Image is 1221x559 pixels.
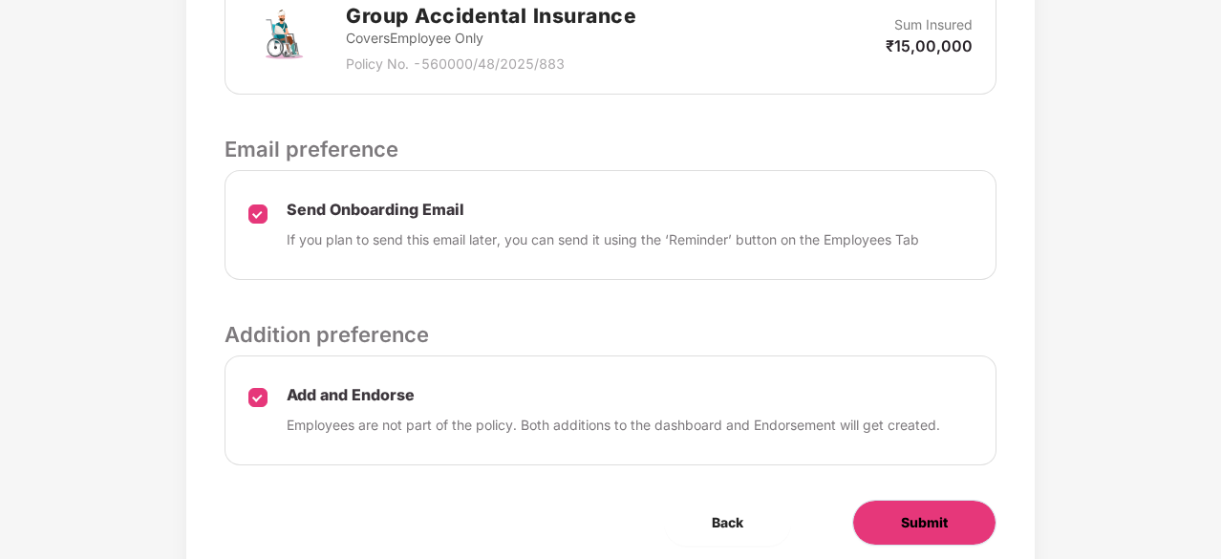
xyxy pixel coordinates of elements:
span: Submit [901,512,948,533]
p: ₹15,00,000 [886,35,973,56]
p: Sum Insured [894,14,973,35]
p: Employees are not part of the policy. Both additions to the dashboard and Endorsement will get cr... [287,415,940,436]
button: Submit [852,500,996,546]
p: If you plan to send this email later, you can send it using the ‘Reminder’ button on the Employee... [287,229,919,250]
p: Covers Employee Only [346,28,636,49]
p: Email preference [225,133,996,165]
p: Addition preference [225,318,996,351]
img: svg+xml;base64,PHN2ZyB4bWxucz0iaHR0cDovL3d3dy53My5vcmcvMjAwMC9zdmciIHdpZHRoPSI3MiIgaGVpZ2h0PSI3Mi... [248,3,317,72]
button: Back [664,500,791,546]
p: Policy No. - 560000/48/2025/883 [346,54,636,75]
p: Add and Endorse [287,385,940,405]
p: Send Onboarding Email [287,200,919,220]
span: Back [712,512,743,533]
